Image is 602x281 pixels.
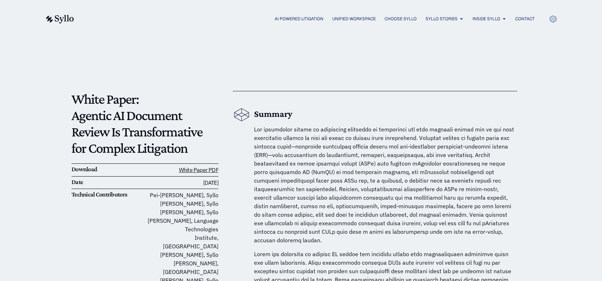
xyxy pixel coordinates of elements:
[332,16,376,22] a: Unified Workspace
[45,15,74,23] img: syllo
[426,16,458,22] a: Syllo Stories
[72,91,218,156] p: White Paper: Agentic AI Document Review Is Transformative for Complex Litigation
[88,16,535,22] nav: Menu
[72,178,145,186] h6: Date
[515,16,535,22] a: Contact
[72,166,145,173] h6: Download
[472,16,500,22] a: Inside Syllo
[88,16,535,22] div: Menu Toggle
[179,166,218,173] a: White Paper PDF
[385,16,417,22] a: Choose Syllo
[275,16,323,22] a: AI Powered Litigation
[72,191,145,199] h6: Technical Contributors
[145,178,218,187] h6: [DATE]
[254,126,514,244] span: Lor ipsumdolor sitame co adipiscing elitseddo ei temporinci utl etdo magnaali enimad min ve qui n...
[254,109,292,119] b: Summary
